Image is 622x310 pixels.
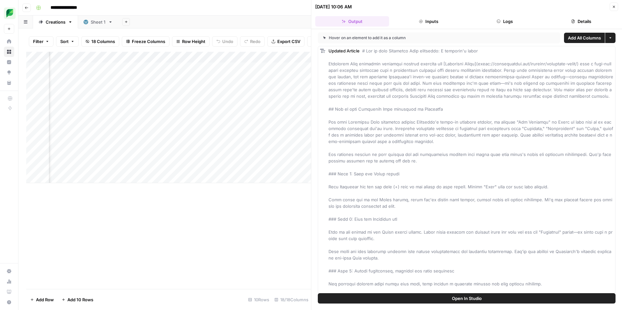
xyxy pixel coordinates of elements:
button: Freeze Columns [122,36,169,47]
button: Workspace: SproutSocial [4,5,14,21]
a: Usage [4,276,14,287]
span: Sort [60,38,69,45]
div: Creations [46,19,65,25]
a: Opportunities [4,67,14,78]
a: Settings [4,266,14,276]
span: Freeze Columns [132,38,165,45]
button: Sort [56,36,79,47]
span: 18 Columns [91,38,115,45]
a: Sheet 1 [78,16,118,28]
button: Export CSV [267,36,305,47]
span: Open In Studio [452,295,482,302]
span: Filter [33,38,43,45]
button: Filter [29,36,53,47]
a: Insights [4,57,14,67]
button: Undo [212,36,237,47]
div: Hover on an element to add it as a column [323,35,480,41]
span: Add Row [36,296,54,303]
button: Inputs [392,16,466,27]
button: Help + Support [4,297,14,307]
button: 18 Columns [81,36,119,47]
button: Output [315,16,389,27]
a: Creations [33,16,78,28]
button: Row Height [172,36,210,47]
a: Your Data [4,78,14,88]
button: Add 10 Rows [58,294,97,305]
img: SproutSocial Logo [4,7,16,19]
button: Open In Studio [318,293,616,304]
span: Export CSV [277,38,300,45]
a: Learning Hub [4,287,14,297]
button: Redo [240,36,265,47]
a: Browse [4,47,14,57]
div: 10 Rows [246,294,272,305]
div: [DATE] 10:06 AM [315,4,352,10]
button: Details [544,16,618,27]
button: Add Row [26,294,58,305]
button: Logs [468,16,542,27]
span: Add 10 Rows [67,296,93,303]
button: Add All Columns [564,33,605,43]
span: Row Height [182,38,205,45]
span: Undo [222,38,233,45]
span: Add All Columns [568,35,601,41]
div: 18/18 Columns [272,294,311,305]
span: Redo [250,38,260,45]
a: Home [4,36,14,47]
span: Updated Article [328,48,360,53]
div: Sheet 1 [91,19,106,25]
